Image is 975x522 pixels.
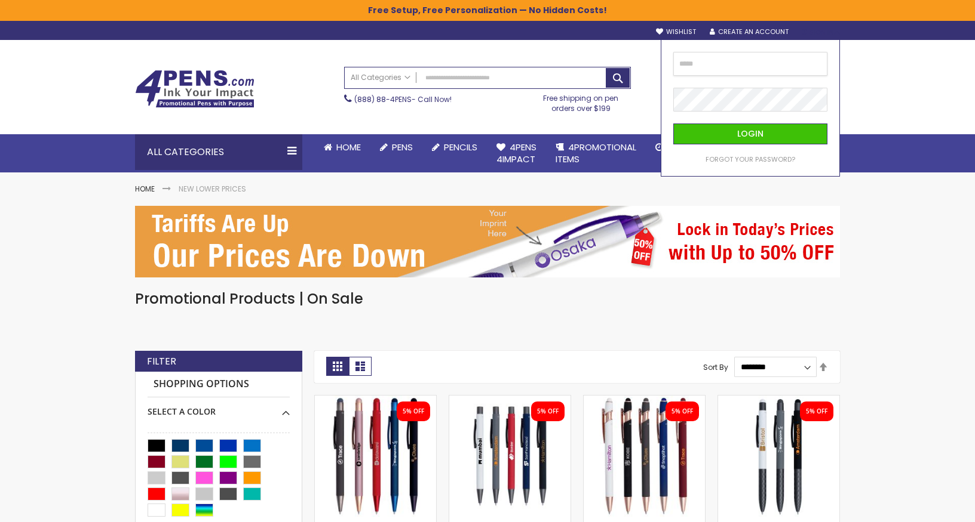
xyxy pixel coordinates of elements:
strong: Shopping Options [148,372,290,397]
img: Custom Recycled Fleetwood Stylus Satin Soft Touch Gel Click Pen [718,396,839,517]
a: Pens [370,134,422,160]
a: Home [314,134,370,160]
div: All Categories [135,134,302,170]
a: Custom Lexi Rose Gold Stylus Soft Touch Recycled Aluminum Pen [584,395,705,405]
div: 5% OFF [403,407,424,416]
img: Custom Lexi Rose Gold Stylus Soft Touch Recycled Aluminum Pen [584,396,705,517]
div: 5% OFF [537,407,559,416]
strong: Grid [326,357,349,376]
a: Home [135,184,155,194]
span: All Categories [351,73,410,82]
a: (888) 88-4PENS [354,94,412,104]
a: 4Pens4impact [487,134,546,173]
a: Custom Recycled Fleetwood MonoChrome Stylus Satin Soft Touch Gel Pen [315,395,436,405]
a: All Categories [345,67,416,87]
a: Pencils [422,134,487,160]
span: 4Pens 4impact [496,141,536,165]
label: Sort By [703,362,728,372]
span: Pencils [444,141,477,153]
img: Personalized Recycled Fleetwood Satin Soft Touch Gel Click Pen [449,396,571,517]
iframe: Google Customer Reviews [876,490,975,522]
div: 5% OFF [672,407,693,416]
a: Rush [646,134,700,160]
a: Wishlist [656,27,696,36]
h1: Promotional Products | On Sale [135,289,840,308]
span: 4PROMOTIONAL ITEMS [556,141,636,165]
a: Create an Account [710,27,789,36]
button: Login [673,123,827,144]
a: Custom Recycled Fleetwood Stylus Satin Soft Touch Gel Click Pen [718,395,839,405]
div: Sign In [801,28,840,37]
a: Personalized Recycled Fleetwood Satin Soft Touch Gel Click Pen [449,395,571,405]
a: 4PROMOTIONALITEMS [546,134,646,173]
img: 4Pens Custom Pens and Promotional Products [135,70,255,108]
div: 5% OFF [806,407,827,416]
span: - Call Now! [354,94,452,104]
img: New Lower Prices [135,206,840,277]
strong: Filter [147,355,176,368]
span: Login [737,128,764,140]
strong: New Lower Prices [179,184,246,194]
a: Forgot Your Password? [706,155,795,164]
span: Pens [392,141,413,153]
div: Free shipping on pen orders over $199 [531,89,631,113]
div: Select A Color [148,397,290,418]
span: Home [336,141,361,153]
img: Custom Recycled Fleetwood MonoChrome Stylus Satin Soft Touch Gel Pen [315,396,436,517]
